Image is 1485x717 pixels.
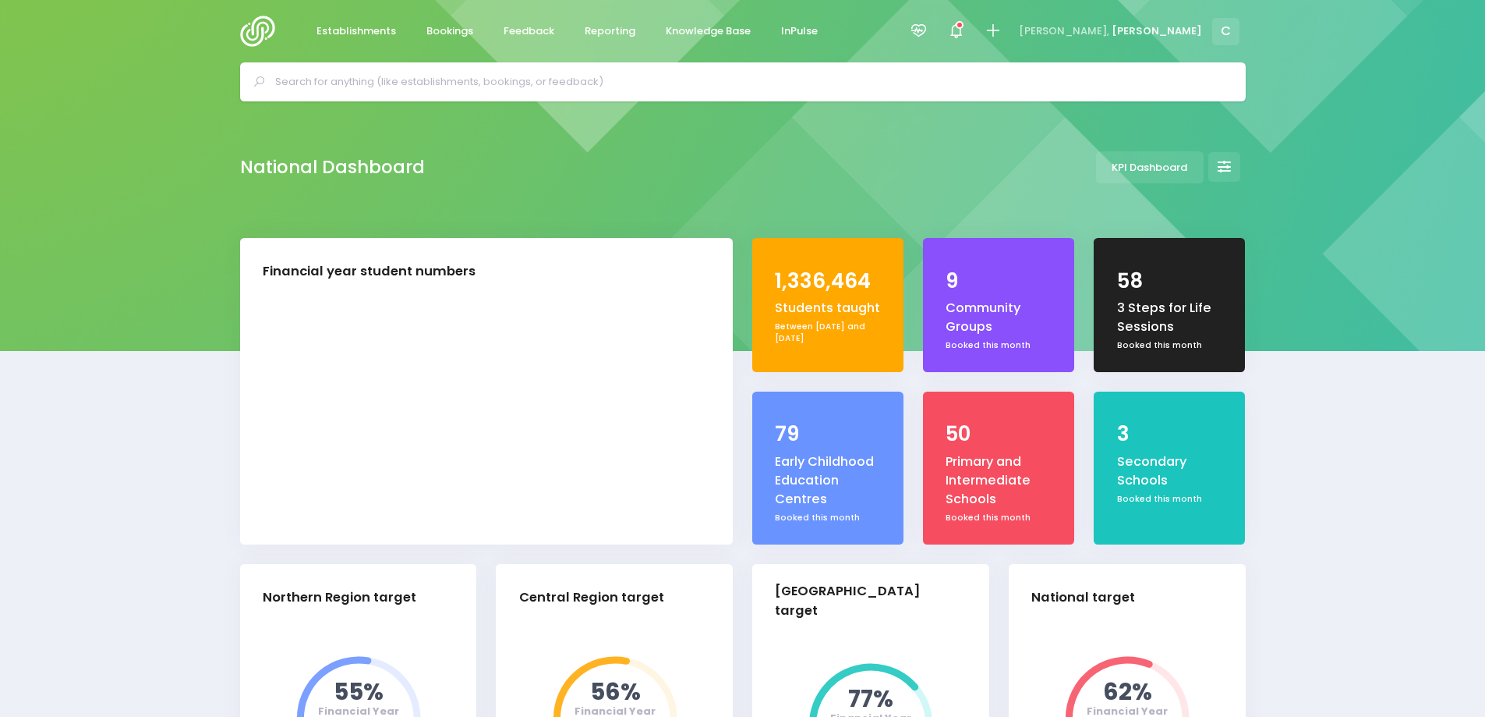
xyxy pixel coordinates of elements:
[775,512,881,524] div: Booked this month
[946,266,1052,296] div: 9
[775,582,953,621] div: [GEOGRAPHIC_DATA] target
[946,512,1052,524] div: Booked this month
[1117,453,1223,491] div: Secondary Schools
[414,16,486,47] a: Bookings
[946,299,1052,337] div: Community Groups
[1117,266,1223,296] div: 58
[519,588,664,608] div: Central Region target
[1112,23,1202,39] span: [PERSON_NAME]
[775,453,881,509] div: Early Childhood Education Centres
[1117,339,1223,352] div: Booked this month
[775,266,881,296] div: 1,336,464
[1096,151,1204,183] a: KPI Dashboard
[240,16,285,47] img: Logo
[653,16,764,47] a: Knowledge Base
[585,23,635,39] span: Reporting
[240,157,425,178] h2: National Dashboard
[775,419,881,449] div: 79
[1117,493,1223,506] div: Booked this month
[775,321,881,345] div: Between [DATE] and [DATE]
[781,23,818,39] span: InPulse
[275,70,1224,94] input: Search for anything (like establishments, bookings, or feedback)
[775,299,881,318] div: Students taught
[304,16,409,47] a: Establishments
[1117,419,1223,449] div: 3
[426,23,473,39] span: Bookings
[1031,588,1135,608] div: National target
[504,23,554,39] span: Feedback
[946,453,1052,509] div: Primary and Intermediate Schools
[263,588,416,608] div: Northern Region target
[1212,18,1239,45] span: C
[946,339,1052,352] div: Booked this month
[316,23,396,39] span: Establishments
[1117,299,1223,337] div: 3 Steps for Life Sessions
[666,23,751,39] span: Knowledge Base
[263,262,476,282] div: Financial year student numbers
[769,16,831,47] a: InPulse
[1019,23,1109,39] span: [PERSON_NAME],
[491,16,567,47] a: Feedback
[946,419,1052,449] div: 50
[572,16,649,47] a: Reporting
